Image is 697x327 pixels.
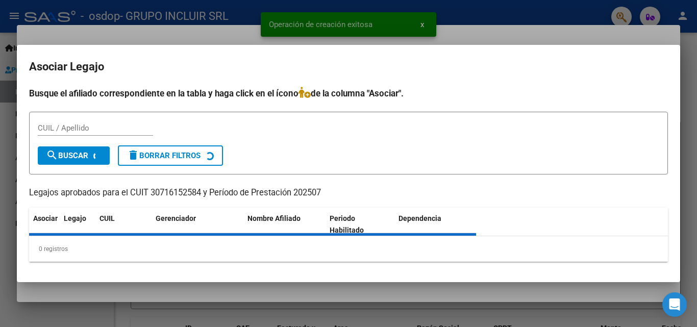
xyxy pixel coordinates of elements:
[118,145,223,166] button: Borrar Filtros
[46,149,58,161] mat-icon: search
[29,236,668,262] div: 0 registros
[127,151,201,160] span: Borrar Filtros
[326,208,394,241] datatable-header-cell: Periodo Habilitado
[60,208,95,241] datatable-header-cell: Legajo
[29,87,668,100] h4: Busque el afiliado correspondiente en la tabla y haga click en el ícono de la columna "Asociar".
[99,214,115,222] span: CUIL
[243,208,326,241] datatable-header-cell: Nombre Afiliado
[46,151,88,160] span: Buscar
[33,214,58,222] span: Asociar
[394,208,477,241] datatable-header-cell: Dependencia
[29,187,668,199] p: Legajos aprobados para el CUIT 30716152584 y Período de Prestación 202507
[399,214,441,222] span: Dependencia
[95,208,152,241] datatable-header-cell: CUIL
[330,214,364,234] span: Periodo Habilitado
[29,208,60,241] datatable-header-cell: Asociar
[662,292,687,317] div: Open Intercom Messenger
[127,149,139,161] mat-icon: delete
[64,214,86,222] span: Legajo
[152,208,243,241] datatable-header-cell: Gerenciador
[29,57,668,77] h2: Asociar Legajo
[38,146,110,165] button: Buscar
[247,214,301,222] span: Nombre Afiliado
[156,214,196,222] span: Gerenciador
